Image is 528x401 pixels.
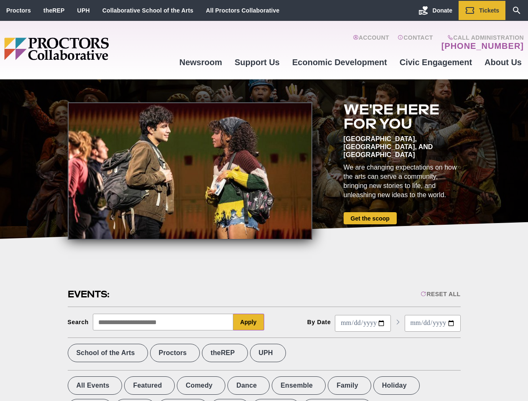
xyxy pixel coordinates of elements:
a: Support Us [228,51,286,74]
a: About Us [478,51,528,74]
a: Contact [398,34,433,51]
div: Reset All [421,291,460,297]
a: Get the scoop [344,212,397,224]
a: Tickets [459,1,505,20]
a: Civic Engagement [393,51,478,74]
a: UPH [77,7,90,14]
label: UPH [250,344,286,362]
label: Proctors [150,344,200,362]
a: All Proctors Collaborative [206,7,279,14]
label: Comedy [177,376,225,395]
label: theREP [202,344,248,362]
a: Economic Development [286,51,393,74]
label: Ensemble [272,376,326,395]
div: Search [68,319,89,325]
label: Holiday [373,376,420,395]
a: Account [353,34,389,51]
span: Call Administration [439,34,524,41]
label: Featured [124,376,175,395]
div: We are changing expectations on how the arts can serve a community, bringing new stories to life,... [344,163,461,200]
button: Apply [233,314,264,330]
a: Collaborative School of the Arts [102,7,194,14]
h2: We're here for you [344,102,461,131]
label: School of the Arts [68,344,148,362]
span: Donate [433,7,452,14]
h2: Events: [68,288,111,301]
img: Proctors logo [4,38,173,60]
a: Search [505,1,528,20]
a: Newsroom [173,51,228,74]
div: [GEOGRAPHIC_DATA], [GEOGRAPHIC_DATA], and [GEOGRAPHIC_DATA] [344,135,461,159]
div: By Date [307,319,331,325]
label: Dance [227,376,270,395]
a: theREP [43,7,65,14]
a: Proctors [6,7,31,14]
a: [PHONE_NUMBER] [441,41,524,51]
label: All Events [68,376,122,395]
a: Donate [412,1,459,20]
label: Family [328,376,371,395]
span: Tickets [479,7,499,14]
